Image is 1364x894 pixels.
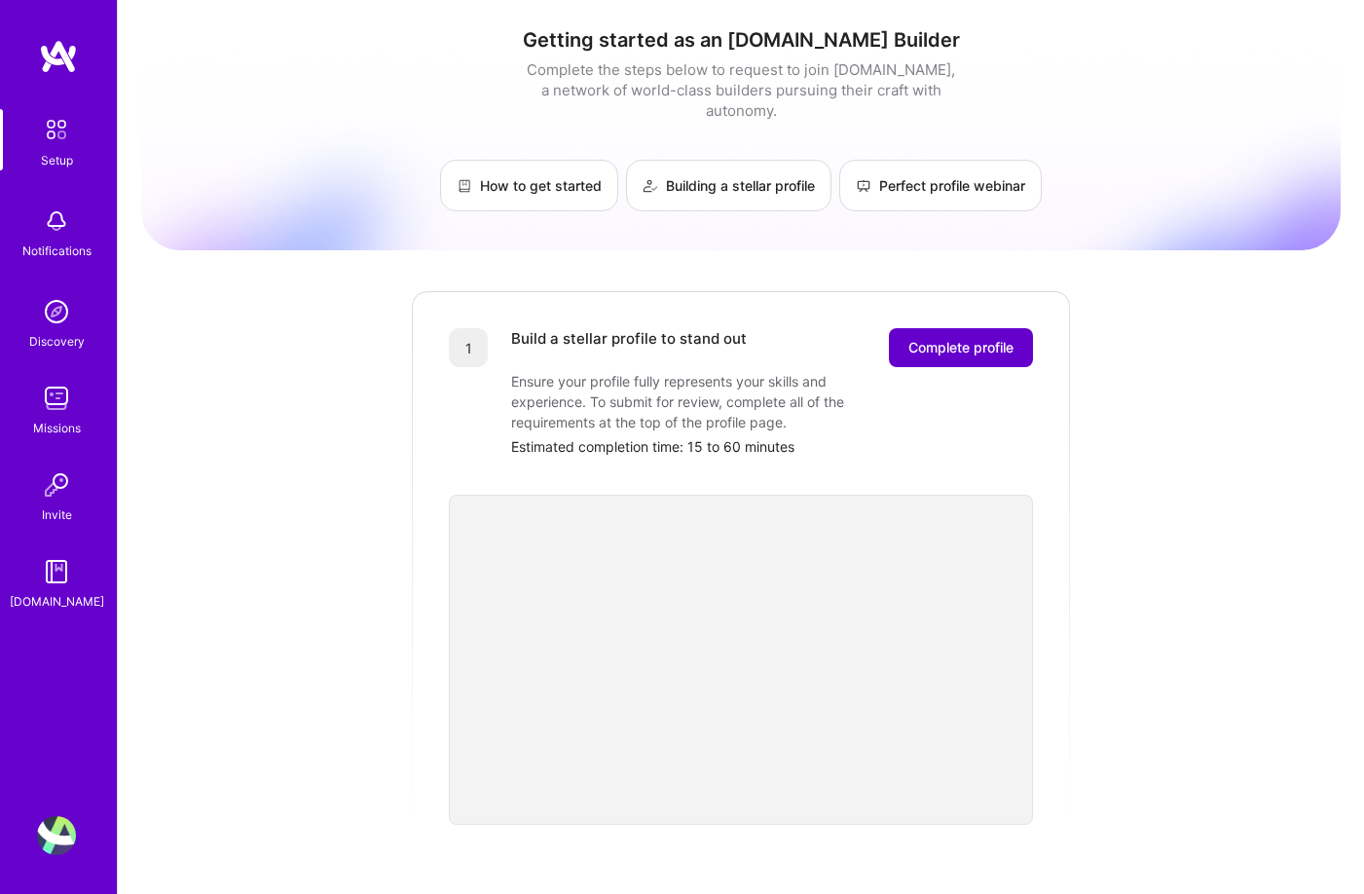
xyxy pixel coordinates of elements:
[449,495,1033,825] iframe: video
[856,178,871,194] img: Perfect profile webinar
[522,59,960,121] div: Complete the steps below to request to join [DOMAIN_NAME], a network of world-class builders purs...
[449,328,488,367] div: 1
[37,202,76,241] img: bell
[643,178,658,194] img: Building a stellar profile
[10,591,104,612] div: [DOMAIN_NAME]
[440,160,618,211] a: How to get started
[33,418,81,438] div: Missions
[41,150,73,170] div: Setup
[37,816,76,855] img: User Avatar
[141,28,1341,52] h1: Getting started as an [DOMAIN_NAME] Builder
[511,371,901,432] div: Ensure your profile fully represents your skills and experience. To submit for review, complete a...
[889,328,1033,367] button: Complete profile
[37,552,76,591] img: guide book
[839,160,1042,211] a: Perfect profile webinar
[39,39,78,74] img: logo
[32,816,81,855] a: User Avatar
[22,241,92,261] div: Notifications
[29,331,85,352] div: Discovery
[37,379,76,418] img: teamwork
[511,328,747,367] div: Build a stellar profile to stand out
[37,466,76,504] img: Invite
[37,292,76,331] img: discovery
[626,160,831,211] a: Building a stellar profile
[42,504,72,525] div: Invite
[36,109,77,150] img: setup
[511,436,1033,457] div: Estimated completion time: 15 to 60 minutes
[908,338,1014,357] span: Complete profile
[457,178,472,194] img: How to get started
